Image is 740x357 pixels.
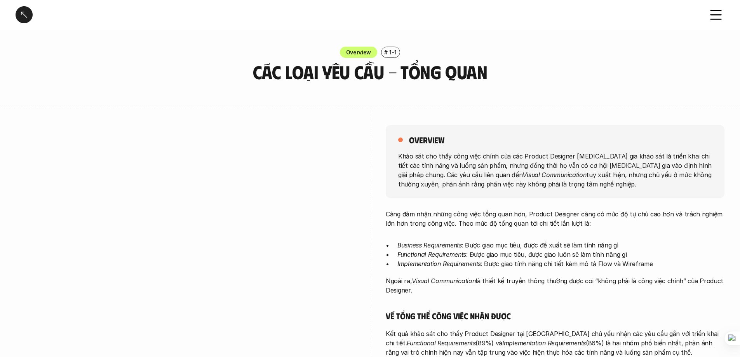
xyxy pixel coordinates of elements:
[502,339,586,347] em: Implementation Requirements
[386,310,724,321] h5: Về tổng thể công việc nhận được
[386,209,724,228] p: Càng đảm nhận những công việc tổng quan hơn, Product Designer càng có mức độ tự chủ cao hơn và tr...
[397,260,481,268] em: Implementation Requirements
[397,251,466,258] em: Functional Requirements
[397,241,462,249] em: Business Requirements
[205,62,535,82] h3: Các loại yêu cầu - Tổng quan
[522,171,586,178] em: Visual Communication
[407,339,475,347] em: Functional Requirements
[386,329,724,357] p: Kết quả khảo sát cho thấy Product Designer tại [GEOGRAPHIC_DATA] chủ yếu nhận các yêu cầu gắn với...
[397,240,724,250] p: : Được giao mục tiêu, được đề xuất sẽ làm tính năng gì
[397,259,724,268] p: : Được giao tính năng chi tiết kèm mô tả Flow và Wireframe
[397,250,724,259] p: : Được giao mục tiêu, được giao luôn sẽ làm tính năng gì
[409,134,444,145] h5: overview
[384,49,388,55] h6: #
[412,277,475,285] em: Visual Communication
[398,151,712,188] p: Khảo sát cho thấy công việc chính của các Product Designer [MEDICAL_DATA] gia khảo sát là triển k...
[346,48,371,56] p: Overview
[386,276,724,295] p: Ngoài ra, là thiết kế truyền thông thường được coi “không phải là công việc chính” của Product De...
[389,48,396,56] p: 1-1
